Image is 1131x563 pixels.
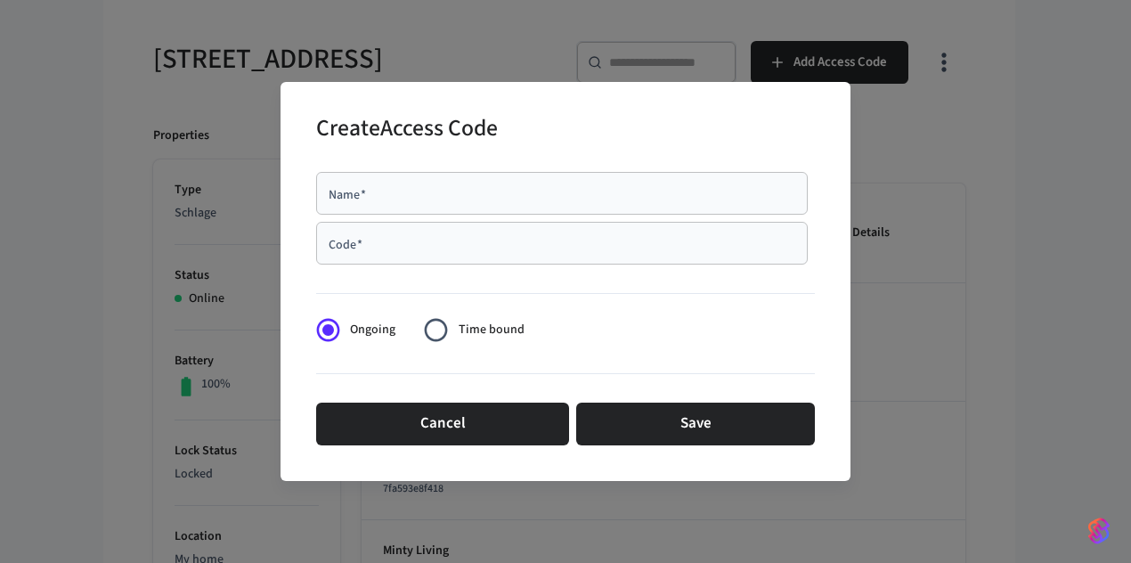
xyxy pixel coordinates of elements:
[1088,517,1110,545] img: SeamLogoGradient.69752ec5.svg
[316,103,498,158] h2: Create Access Code
[316,403,569,445] button: Cancel
[350,321,395,339] span: Ongoing
[459,321,525,339] span: Time bound
[576,403,815,445] button: Save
